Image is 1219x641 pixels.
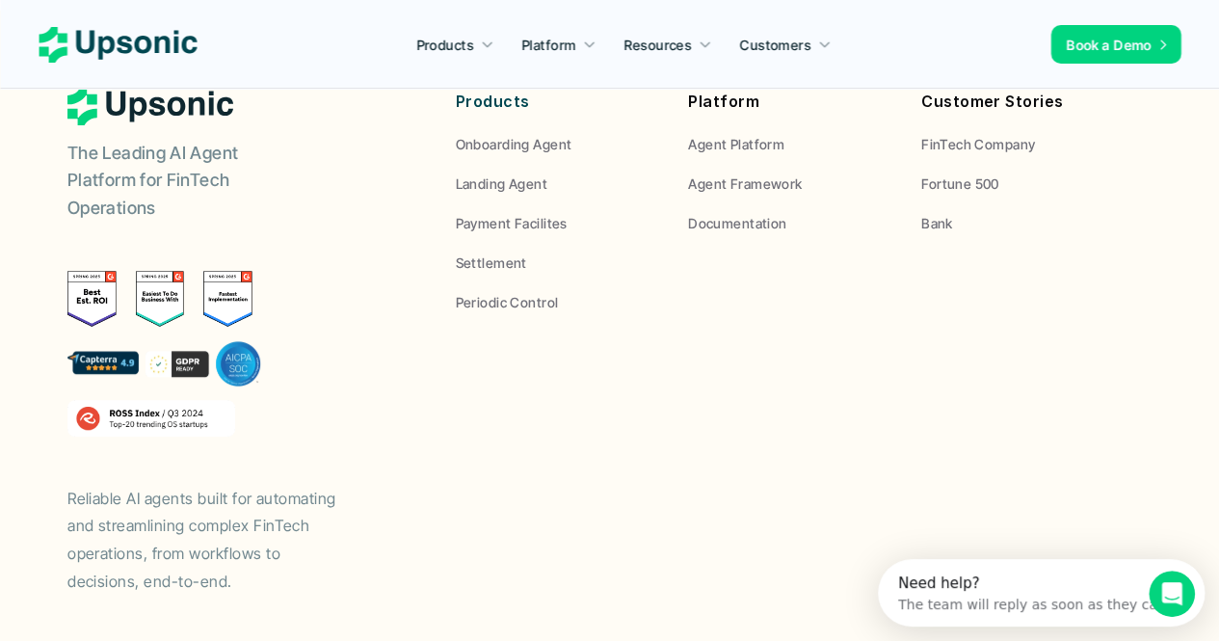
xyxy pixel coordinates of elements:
a: Products [405,27,505,62]
iframe: Intercom live chat [1149,571,1195,617]
p: Settlement [456,253,527,273]
p: Payment Facilites [456,213,568,233]
p: Resources [624,35,692,55]
p: Customers [740,35,811,55]
p: Platform [521,35,575,55]
p: FinTech Company [921,134,1035,154]
p: The Leading AI Agent Platform for FinTech Operations [67,140,308,223]
p: Reliable AI agents built for automating and streamlining complex FinTech operations, from workflo... [67,485,357,596]
p: Landing Agent [456,174,547,194]
p: Onboarding Agent [456,134,572,154]
a: Book a Demo [1050,25,1180,64]
a: Settlement [456,253,660,273]
p: Customer Stories [921,88,1126,116]
p: Products [416,35,473,55]
p: Periodic Control [456,292,559,312]
a: Onboarding Agent [456,134,660,154]
a: Documentation [688,213,892,233]
iframe: Intercom live chat discovery launcher [878,559,1205,627]
p: Book a Demo [1066,35,1152,55]
p: Platform [688,88,892,116]
div: The team will reply as soon as they can [20,32,288,52]
div: Open Intercom Messenger [8,8,345,61]
a: Periodic Control [456,292,660,312]
a: Payment Facilites [456,213,660,233]
p: Fortune 500 [921,174,999,194]
p: Agent Framework [688,174,802,194]
p: Documentation [688,213,786,233]
p: Agent Platform [688,134,784,154]
p: Bank [921,213,953,233]
p: Products [456,88,660,116]
a: Landing Agent [456,174,660,194]
div: Need help? [20,16,288,32]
